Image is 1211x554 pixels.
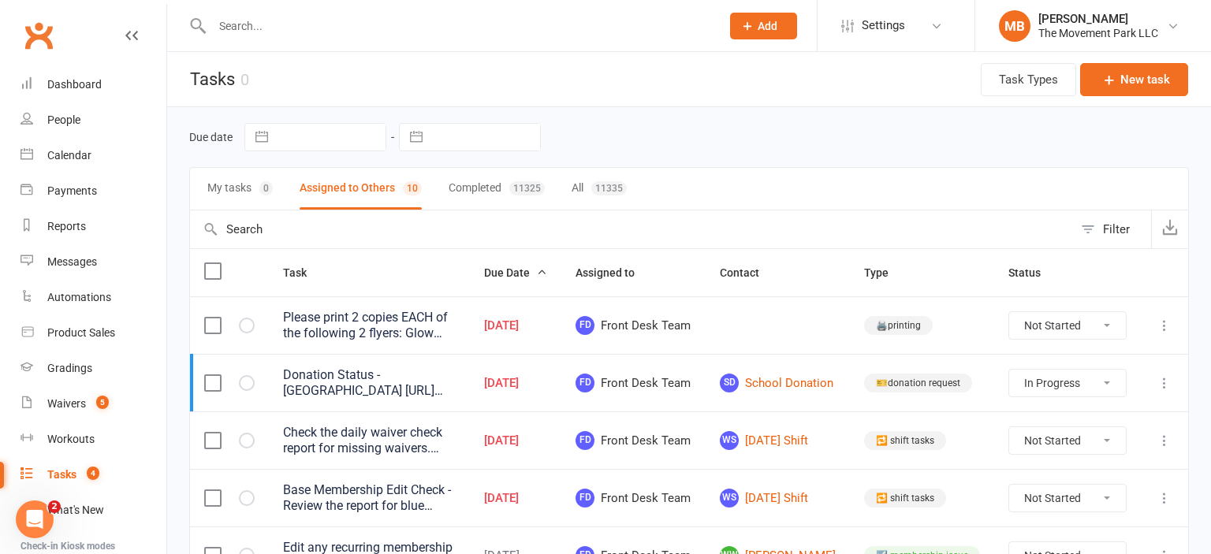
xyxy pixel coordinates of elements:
span: Front Desk Team [576,316,691,335]
iframe: Intercom live chat [16,500,54,538]
a: Payments [20,173,166,209]
span: Settings [862,8,905,43]
h1: Tasks [167,52,249,106]
span: Front Desk Team [576,489,691,508]
div: 🔁 shift tasks [864,431,946,450]
div: 🎫donation request [864,374,972,392]
div: The Movement Park LLC [1038,26,1158,40]
span: Status [1008,266,1058,279]
a: Dashboard [20,67,166,102]
span: Task [283,266,324,279]
div: What's New [47,504,104,516]
div: Waivers [47,397,86,410]
input: Search [190,210,1073,248]
div: 🖨️printing [864,316,933,335]
span: Add [758,20,777,32]
span: FD [576,489,594,508]
a: Messages [20,244,166,280]
div: [PERSON_NAME] [1038,12,1158,26]
a: Product Sales [20,315,166,351]
div: Workouts [47,433,95,445]
div: 0 [240,70,249,89]
input: Search... [207,15,710,37]
div: Calendar [47,149,91,162]
span: Front Desk Team [576,431,691,450]
button: Status [1008,263,1058,282]
span: WS [720,431,739,450]
div: Please print 2 copies EACH of the following 2 flyers: Glow Crazy Gym Flyer and Oct PNO Gym Flyer.... [283,310,456,341]
span: 2 [48,500,61,513]
span: WS [720,489,739,508]
div: Base Membership Edit Check - Review the report for blue arrows. A blue arrow indicates that the b... [283,482,456,514]
div: [DATE] [484,434,547,448]
button: New task [1080,63,1188,96]
button: Assigned to Others10 [300,168,422,210]
span: SD [720,374,739,392]
a: People [20,102,166,138]
a: Automations [20,280,166,315]
div: 10 [403,181,422,195]
div: [DATE] [484,492,547,505]
a: SDSchool Donation [720,374,836,392]
a: Reports [20,209,166,244]
button: Task [283,263,324,282]
div: Messages [47,255,97,268]
span: Due Date [484,266,547,279]
div: Filter [1103,220,1130,239]
button: Assigned to [576,263,652,282]
span: FD [576,316,594,335]
a: WS[DATE] Shift [720,489,836,508]
span: Type [864,266,906,279]
div: Check the daily waiver check report for missing waivers. Attempt to collect the waiver before cla... [283,425,456,456]
button: Due Date [484,263,547,282]
span: Contact [720,266,777,279]
a: WS[DATE] Shift [720,431,836,450]
span: 5 [96,396,109,409]
div: Dashboard [47,78,102,91]
span: FD [576,431,594,450]
a: What's New [20,493,166,528]
button: Contact [720,263,777,282]
button: Completed11325 [449,168,545,210]
a: Calendar [20,138,166,173]
div: 11335 [591,181,627,195]
button: Filter [1073,210,1151,248]
div: 0 [259,181,273,195]
button: Task Types [981,63,1076,96]
a: Clubworx [19,16,58,55]
span: 4 [87,467,99,480]
div: Automations [47,291,111,303]
button: Add [730,13,797,39]
span: FD [576,374,594,392]
label: Due date [189,131,233,143]
div: People [47,113,80,126]
button: Type [864,263,906,282]
span: Front Desk Team [576,374,691,392]
div: MB [999,10,1030,42]
div: Payments [47,184,97,197]
div: Gradings [47,362,92,374]
div: [DATE] [484,377,547,390]
a: Gradings [20,351,166,386]
a: Tasks 4 [20,457,166,493]
button: All11335 [572,168,627,210]
a: Waivers 5 [20,386,166,422]
span: Assigned to [576,266,652,279]
div: [DATE] [484,319,547,333]
a: Workouts [20,422,166,457]
div: Tasks [47,468,76,481]
div: 11325 [509,181,545,195]
div: Reports [47,220,86,232]
div: Donation Status - [GEOGRAPHIC_DATA] [URL][DOMAIN_NAME] Wolverine Run event on 10/3 [283,367,456,399]
button: My tasks0 [207,168,273,210]
div: 🔁 shift tasks [864,489,946,508]
div: Product Sales [47,326,115,339]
